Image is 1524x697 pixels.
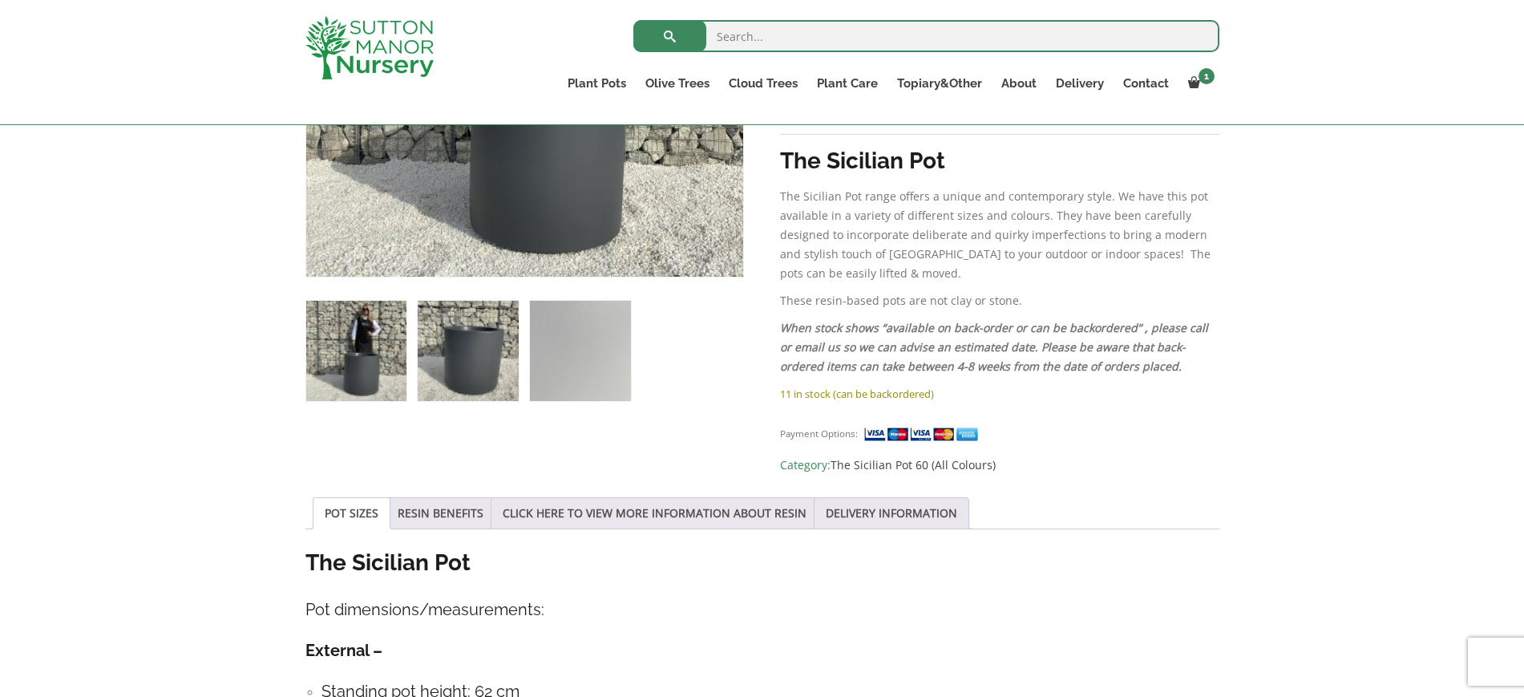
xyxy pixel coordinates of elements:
em: When stock shows “available on back-order or can be backordered” , please call or email us so we ... [780,320,1208,374]
img: The Sicilian Cylinder Pot 60 Colour Charcoal - Image 2 [418,301,518,401]
img: logo [305,16,434,79]
a: Topiary&Other [887,72,992,95]
span: 1 [1199,68,1215,84]
a: About [992,72,1046,95]
a: Cloud Trees [719,72,807,95]
input: Search... [633,20,1219,52]
p: These resin-based pots are not clay or stone. [780,291,1219,310]
a: Delivery [1046,72,1114,95]
strong: External – [305,641,382,660]
a: Plant Pots [558,72,636,95]
strong: The Sicilian Pot [780,148,945,174]
a: The Sicilian Pot 60 (All Colours) [831,457,996,472]
a: DELIVERY INFORMATION [826,498,957,529]
strong: The Sicilian Pot [305,549,471,576]
img: The Sicilian Cylinder Pot 60 Colour Charcoal - Image 3 [530,301,630,401]
img: payment supported [863,426,984,443]
a: 1 [1178,72,1219,95]
p: 11 in stock (can be backordered) [780,384,1219,403]
a: RESIN BENEFITS [398,498,483,529]
h4: Pot dimensions/measurements: [305,598,1219,622]
a: POT SIZES [325,498,378,529]
a: Contact [1114,72,1178,95]
a: CLICK HERE TO VIEW MORE INFORMATION ABOUT RESIN [503,498,806,529]
small: Payment Options: [780,428,858,440]
img: The Sicilian Cylinder Pot 60 Colour Charcoal [306,301,406,401]
span: Category: [780,456,1219,475]
p: The Sicilian Pot range offers a unique and contemporary style. We have this pot available in a va... [780,187,1219,283]
a: Plant Care [807,72,887,95]
a: Olive Trees [636,72,719,95]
